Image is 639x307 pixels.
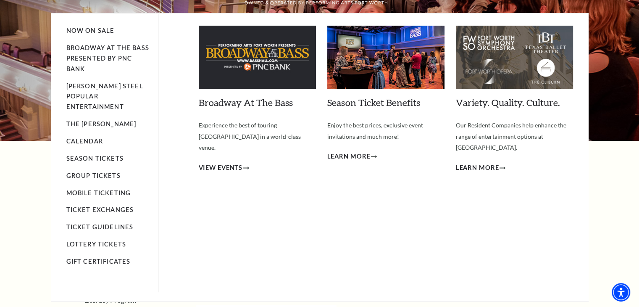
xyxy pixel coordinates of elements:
a: Broadway At The Bass presented by PNC Bank [66,44,149,72]
span: Learn More [327,151,371,162]
a: Learn More Variety. Quality. Culture. [456,163,506,173]
a: View Events [199,163,250,173]
img: Broadway At The Bass [199,26,316,89]
a: Broadway At The Bass [199,97,293,108]
a: Gift Certificates [66,258,131,265]
a: Learn More Season Ticket Benefits [327,151,377,162]
span: View Events [199,163,243,173]
div: Accessibility Menu [612,283,630,302]
a: Variety. Quality. Culture. [456,97,560,108]
a: The [PERSON_NAME] [66,120,137,127]
a: Group Tickets [66,172,121,179]
a: Now On Sale [66,27,115,34]
a: Season Ticket Benefits [327,97,420,108]
p: Enjoy the best prices, exclusive event invitations and much more! [327,120,444,142]
a: Ticket Guidelines [66,223,134,230]
a: Lottery Tickets [66,241,126,248]
span: Learn More [456,163,499,173]
a: Mobile Ticketing [66,189,131,196]
img: Season Ticket Benefits [327,26,444,89]
a: Calendar [66,138,103,145]
a: [PERSON_NAME] Steel Popular Entertainment [66,82,143,111]
p: Experience the best of touring [GEOGRAPHIC_DATA] in a world-class venue. [199,120,316,153]
a: Season Tickets [66,155,124,162]
img: Variety. Quality. Culture. [456,26,573,89]
p: Our Resident Companies help enhance the range of entertainment options at [GEOGRAPHIC_DATA]. [456,120,573,153]
a: Ticket Exchanges [66,206,134,213]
